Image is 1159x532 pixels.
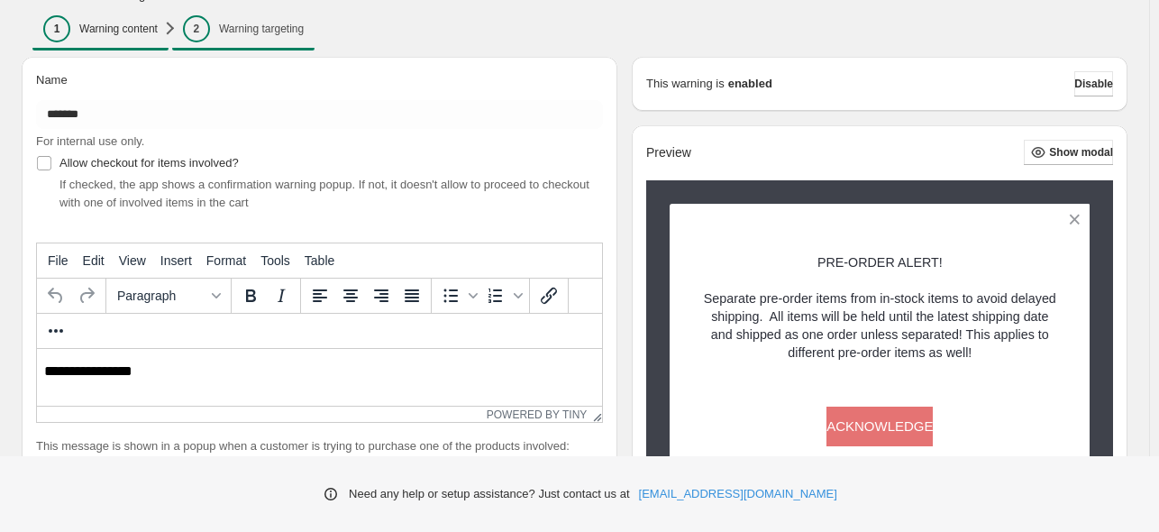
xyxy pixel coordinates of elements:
div: 1 [43,15,70,42]
a: Powered by Tiny [487,408,588,421]
button: Undo [41,280,71,311]
div: Bullet list [435,280,480,311]
span: Allow checkout for items involved? [59,156,239,170]
span: If checked, the app shows a confirmation warning popup. If not, it doesn't allow to proceed to ch... [59,178,589,209]
button: Insert/edit link [534,280,564,311]
button: Justify [397,280,427,311]
span: For internal use only. [36,134,144,148]
span: Table [305,253,334,268]
div: 2 [183,15,210,42]
button: Redo [71,280,102,311]
span: View [119,253,146,268]
p: Warning content [79,22,158,36]
button: Show modal [1024,140,1113,165]
p: This warning is [646,75,725,93]
div: Numbered list [480,280,525,311]
body: Rich Text Area. Press ALT-0 for help. [7,14,558,156]
span: Disable [1074,77,1113,91]
button: Align right [366,280,397,311]
button: ACKNOWLEDGE [826,407,933,446]
span: File [48,253,68,268]
button: Formats [110,280,227,311]
span: Tools [260,253,290,268]
strong: enabled [728,75,772,93]
iframe: Rich Text Area [37,349,602,406]
h2: Preview [646,145,691,161]
div: Resize [587,407,602,422]
button: More... [41,316,71,346]
span: Show modal [1049,145,1113,160]
button: Italic [266,280,297,311]
p: Warning targeting [219,22,304,36]
button: Align center [335,280,366,311]
a: [EMAIL_ADDRESS][DOMAIN_NAME] [639,485,837,503]
span: Paragraph [117,289,205,303]
span: Edit [83,253,105,268]
span: Insert [160,253,192,268]
p: Separate pre-order items from in-stock items to avoid delayed shipping. All items will be held un... [701,289,1059,362]
p: PRE-ORDER ALERT! [701,253,1059,271]
button: Align left [305,280,335,311]
span: Format [206,253,246,268]
button: Bold [235,280,266,311]
button: Disable [1074,71,1113,96]
p: This message is shown in a popup when a customer is trying to purchase one of the products involved: [36,437,603,455]
span: Name [36,73,68,87]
